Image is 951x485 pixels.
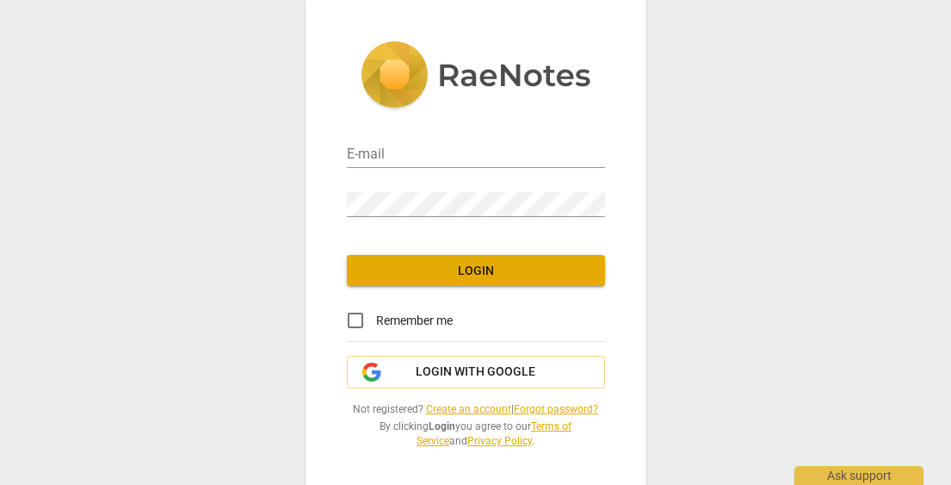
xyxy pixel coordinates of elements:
a: Forgot password? [514,403,598,415]
a: Create an account [426,403,511,415]
button: Login [347,255,605,286]
div: Ask support [794,466,923,485]
span: Login with Google [416,364,535,381]
span: By clicking you agree to our and . [347,420,605,448]
span: Not registered? | [347,402,605,417]
span: Remember me [376,312,453,330]
a: Privacy Policy [467,435,532,447]
b: Login [429,420,455,432]
span: Login [361,263,591,280]
button: Login with Google [347,356,605,389]
a: Terms of Service [417,420,571,447]
img: 5ac2273c67554f335776073100b6d88f.svg [361,41,591,112]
